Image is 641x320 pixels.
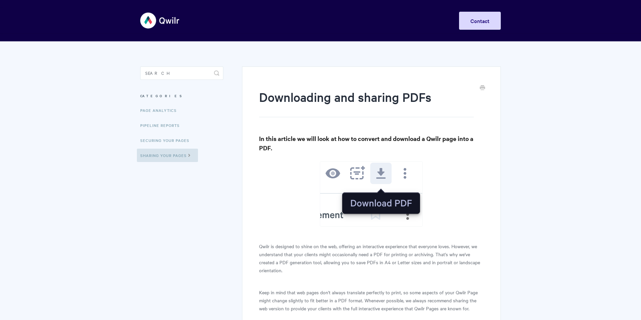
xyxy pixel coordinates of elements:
[459,12,501,30] a: Contact
[140,90,223,102] h3: Categories
[259,134,484,153] h3: In this article we will look at how to convert and download a Qwilr page into a PDF.
[140,134,194,147] a: Securing Your Pages
[320,161,423,227] img: file-KmE8gCVl4F.png
[480,85,485,92] a: Print this Article
[140,119,185,132] a: Pipeline reports
[140,104,182,117] a: Page Analytics
[259,242,484,274] p: Qwilr is designed to shine on the web, offering an interactive experience that everyone loves. Ho...
[259,288,484,312] p: Keep in mind that web pages don't always translate perfectly to print, so some aspects of your Qw...
[140,8,180,33] img: Qwilr Help Center
[140,66,223,80] input: Search
[259,89,474,117] h1: Downloading and sharing PDFs
[137,149,198,162] a: Sharing Your Pages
